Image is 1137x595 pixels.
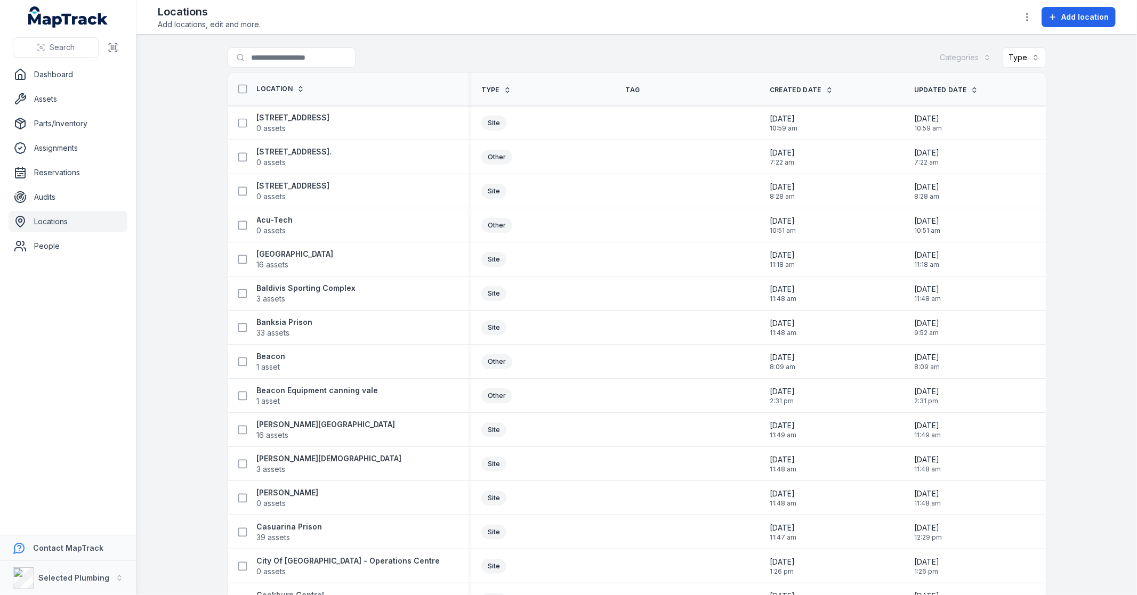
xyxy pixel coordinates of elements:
[914,329,939,337] span: 9:52 am
[770,454,796,465] span: [DATE]
[481,86,511,94] a: Type
[770,420,796,431] span: [DATE]
[481,457,506,471] div: Site
[770,386,795,397] span: [DATE]
[257,123,286,134] span: 0 assets
[9,235,127,257] a: People
[770,523,796,542] time: 14/01/2025, 11:47:33 am
[257,283,356,294] strong: Baldivis Sporting Complex
[914,499,941,508] span: 11:48 am
[914,182,939,192] span: [DATE]
[257,566,286,577] span: 0 assets
[481,184,506,199] div: Site
[13,37,99,58] button: Search
[770,124,797,133] span: 10:59 am
[257,351,286,372] a: Beacon1 asset
[914,523,942,533] span: [DATE]
[770,397,795,405] span: 2:31 pm
[914,216,940,226] span: [DATE]
[257,317,313,328] strong: Banksia Prison
[481,491,506,506] div: Site
[770,318,796,337] time: 14/01/2025, 11:48:21 am
[914,352,940,363] span: [DATE]
[257,532,291,543] span: 39 assets
[770,499,796,508] span: 11:48 am
[481,422,506,437] div: Site
[914,124,942,133] span: 10:59 am
[770,284,796,303] time: 14/01/2025, 11:48:37 am
[257,453,402,464] strong: [PERSON_NAME][DEMOGRAPHIC_DATA]
[770,284,796,295] span: [DATE]
[770,488,796,508] time: 14/01/2025, 11:48:43 am
[257,328,290,338] span: 33 assets
[481,286,506,301] div: Site
[914,158,939,167] span: 7:22 am
[257,215,293,225] strong: Acu-Tech
[481,86,499,94] span: Type
[770,318,796,329] span: [DATE]
[770,113,797,133] time: 26/08/2025, 10:59:30 am
[770,533,796,542] span: 11:47 am
[257,112,330,134] a: [STREET_ADDRESS]0 assets
[914,454,941,465] span: [DATE]
[158,4,261,19] h2: Locations
[1042,7,1116,27] button: Add location
[481,525,506,540] div: Site
[481,354,512,369] div: Other
[1061,12,1109,22] span: Add location
[770,386,795,405] time: 31/03/2025, 2:31:18 pm
[770,158,795,167] span: 7:22 am
[257,487,319,509] a: [PERSON_NAME]0 assets
[481,252,506,267] div: Site
[914,397,939,405] span: 2:31 pm
[770,352,795,371] time: 04/08/2025, 8:09:30 am
[9,186,127,208] a: Audits
[257,191,286,202] span: 0 assets
[257,259,289,270] span: 16 assets
[257,157,286,168] span: 0 assets
[38,573,109,582] strong: Selected Plumbing
[914,386,939,397] span: [DATE]
[257,464,286,475] span: 3 assets
[257,419,396,441] a: [PERSON_NAME][GEOGRAPHIC_DATA]16 assets
[158,19,261,30] span: Add locations, edit and more.
[770,192,795,201] span: 8:28 am
[257,249,334,270] a: [GEOGRAPHIC_DATA]16 assets
[914,250,939,260] span: [DATE]
[9,64,127,85] a: Dashboard
[481,559,506,574] div: Site
[914,557,939,567] span: [DATE]
[914,386,939,405] time: 31/03/2025, 2:31:18 pm
[770,86,833,94] a: Created Date
[914,192,939,201] span: 8:28 am
[257,419,396,430] strong: [PERSON_NAME][GEOGRAPHIC_DATA]
[9,113,127,134] a: Parts/Inventory
[770,182,795,192] span: [DATE]
[770,557,795,567] span: [DATE]
[914,465,941,474] span: 11:48 am
[914,352,940,371] time: 04/08/2025, 8:09:30 am
[770,431,796,439] span: 11:49 am
[914,86,967,94] span: Updated Date
[257,317,313,338] a: Banksia Prison33 assets
[914,284,941,295] span: [DATE]
[770,260,795,269] span: 11:18 am
[914,182,939,201] time: 25/08/2025, 8:28:21 am
[9,162,127,183] a: Reservations
[914,533,942,542] span: 12:29 pm
[257,453,402,475] a: [PERSON_NAME][DEMOGRAPHIC_DATA]3 assets
[257,430,289,441] span: 16 assets
[257,283,356,304] a: Baldivis Sporting Complex3 assets
[770,488,796,499] span: [DATE]
[914,567,939,576] span: 1:26 pm
[257,362,280,372] span: 1 asset
[257,181,330,191] strong: [STREET_ADDRESS]
[914,250,939,269] time: 08/05/2025, 11:18:57 am
[914,113,942,124] span: [DATE]
[770,113,797,124] span: [DATE]
[257,85,304,93] a: Location
[914,284,941,303] time: 14/01/2025, 11:48:37 am
[257,396,280,406] span: 1 asset
[770,148,795,167] time: 05/08/2025, 7:22:38 am
[9,211,127,232] a: Locations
